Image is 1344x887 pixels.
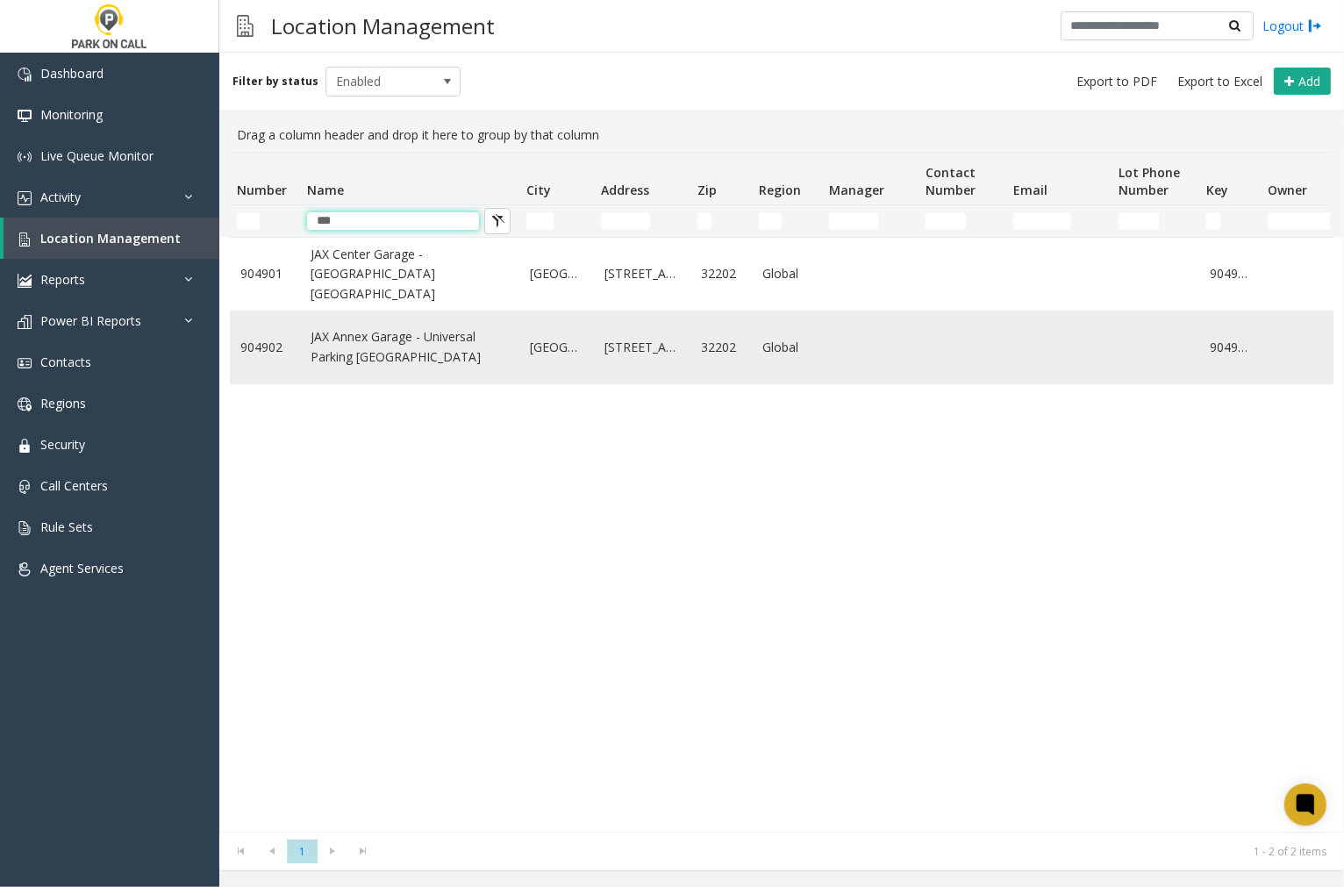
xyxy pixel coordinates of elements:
[18,68,32,82] img: 'icon'
[232,74,318,89] label: Filter by status
[18,562,32,576] img: 'icon'
[697,212,711,230] input: Zip Filter
[1013,182,1047,198] span: Email
[40,436,85,453] span: Security
[311,245,509,304] a: JAX Center Garage - [GEOGRAPHIC_DATA] [GEOGRAPHIC_DATA]
[1308,17,1322,35] img: logout
[18,150,32,164] img: 'icon'
[40,395,86,411] span: Regions
[601,182,649,198] span: Address
[1268,182,1307,198] span: Owner
[307,182,344,198] span: Name
[40,519,93,535] span: Rule Sets
[484,208,511,234] button: Clear
[530,264,583,283] a: [GEOGRAPHIC_DATA]
[40,312,141,329] span: Power BI Reports
[822,205,919,237] td: Manager Filter
[526,212,554,230] input: City Filter
[829,212,878,230] input: Manager Filter
[1199,205,1261,237] td: Key Filter
[18,274,32,288] img: 'icon'
[752,205,822,237] td: Region Filter
[701,338,741,357] a: 32202
[829,182,884,198] span: Manager
[40,271,85,288] span: Reports
[40,560,124,576] span: Agent Services
[519,205,594,237] td: City Filter
[300,205,519,237] td: Name Filter
[919,205,1006,237] td: Contact Number Filter
[526,182,551,198] span: City
[219,152,1344,832] div: Data table
[1210,264,1250,283] a: 904901
[18,521,32,535] img: 'icon'
[1013,212,1071,230] input: Email Filter
[18,232,32,247] img: 'icon'
[18,397,32,411] img: 'icon'
[230,118,1333,152] div: Drag a column header and drop it here to group by that column
[18,315,32,329] img: 'icon'
[1112,205,1199,237] td: Lot Phone Number Filter
[1206,212,1220,230] input: Key Filter
[18,356,32,370] img: 'icon'
[1069,69,1164,94] button: Export to PDF
[1119,212,1159,230] input: Lot Phone Number Filter
[1119,164,1180,198] span: Lot Phone Number
[762,338,811,357] a: Global
[18,439,32,453] img: 'icon'
[237,4,254,47] img: pageIcon
[1298,73,1320,89] span: Add
[1206,182,1228,198] span: Key
[759,212,782,230] input: Region Filter
[326,68,433,96] span: Enabled
[1210,338,1250,357] a: 904902
[262,4,504,47] h3: Location Management
[240,338,290,357] a: 904902
[390,844,1326,859] kendo-pager-info: 1 - 2 of 2 items
[4,218,219,259] a: Location Management
[1177,73,1262,90] span: Export to Excel
[40,477,108,494] span: Call Centers
[287,840,318,863] span: Page 1
[307,212,479,230] input: Name Filter
[40,147,154,164] span: Live Queue Monitor
[926,164,976,198] span: Contact Number
[1076,73,1157,90] span: Export to PDF
[311,327,509,367] a: JAX Annex Garage - Universal Parking [GEOGRAPHIC_DATA]
[237,212,260,230] input: Number Filter
[1006,205,1112,237] td: Email Filter
[701,264,741,283] a: 32202
[594,205,690,237] td: Address Filter
[697,182,717,198] span: Zip
[40,230,181,247] span: Location Management
[40,189,81,205] span: Activity
[18,191,32,205] img: 'icon'
[18,480,32,494] img: 'icon'
[1274,68,1331,96] button: Add
[40,354,91,370] span: Contacts
[240,264,290,283] a: 904901
[1262,17,1322,35] a: Logout
[690,205,752,237] td: Zip Filter
[230,205,300,237] td: Number Filter
[601,212,650,230] input: Address Filter
[40,106,103,123] span: Monitoring
[926,212,966,230] input: Contact Number Filter
[530,338,583,357] a: [GEOGRAPHIC_DATA]
[604,264,680,283] a: [STREET_ADDRESS]
[40,65,104,82] span: Dashboard
[1170,69,1269,94] button: Export to Excel
[18,109,32,123] img: 'icon'
[237,182,287,198] span: Number
[604,338,680,357] a: [STREET_ADDRESS]
[762,264,811,283] a: Global
[759,182,801,198] span: Region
